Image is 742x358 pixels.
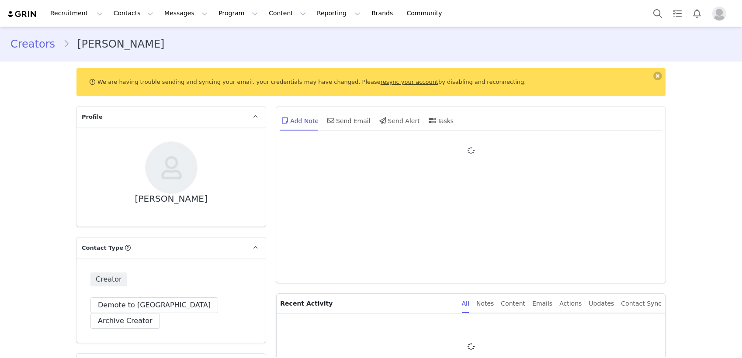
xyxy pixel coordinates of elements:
a: Creators [10,36,63,52]
img: a3dcae87-d954-47af-aff1-0126bd90692a--s.jpg [145,141,198,194]
button: Contacts [108,3,159,23]
div: All [462,294,469,313]
img: placeholder-profile.jpg [712,7,726,21]
div: Emails [532,294,552,313]
button: Messages [159,3,213,23]
button: Notifications [687,3,707,23]
span: Profile [82,113,103,121]
button: Reporting [312,3,366,23]
button: Recruitment [45,3,108,23]
div: [PERSON_NAME] [135,194,208,204]
a: Brands [366,3,401,23]
div: Send Alert [378,110,420,131]
div: Notes [476,294,494,313]
a: Tasks [668,3,687,23]
button: Demote to [GEOGRAPHIC_DATA] [90,297,218,313]
div: Actions [559,294,582,313]
div: Send Email [326,110,371,131]
a: resync your account [381,79,438,85]
span: Contact Type [82,244,123,252]
div: We are having trouble sending and syncing your email, your credentials may have changed. Please b... [76,68,666,96]
button: Content [264,3,311,23]
button: Archive Creator [90,313,160,329]
span: Creator [90,272,127,286]
button: Search [648,3,667,23]
div: Content [501,294,525,313]
div: Tasks [427,110,454,131]
div: Add Note [280,110,319,131]
div: Contact Sync [621,294,662,313]
button: Program [213,3,263,23]
div: Updates [589,294,614,313]
p: Recent Activity [280,294,454,313]
img: grin logo [7,10,38,18]
button: Profile [707,7,735,21]
a: Community [402,3,451,23]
